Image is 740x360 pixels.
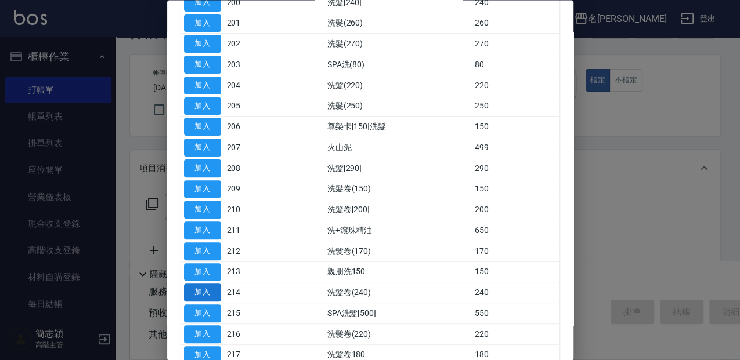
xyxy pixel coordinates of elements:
td: 550 [472,303,559,324]
td: 211 [224,220,275,241]
td: 208 [224,158,275,179]
td: 240 [472,282,559,303]
td: SPA洗(80) [324,54,472,75]
button: 加入 [184,222,221,240]
td: 200 [472,199,559,220]
td: 洗髮(220) [324,75,472,96]
td: 220 [472,324,559,345]
td: 洗髮[290] [324,158,472,179]
button: 加入 [184,305,221,323]
td: 201 [224,13,275,34]
td: 650 [472,220,559,241]
td: 213 [224,262,275,283]
td: 209 [224,179,275,200]
td: 洗髮卷(150) [324,179,472,200]
button: 加入 [184,159,221,177]
button: 加入 [184,77,221,94]
td: 290 [472,158,559,179]
td: 212 [224,241,275,262]
button: 加入 [184,14,221,32]
button: 加入 [184,284,221,302]
td: 205 [224,96,275,117]
td: 204 [224,75,275,96]
button: 加入 [184,118,221,136]
td: 216 [224,324,275,345]
td: 洗髮卷[200] [324,199,472,220]
td: 150 [472,179,559,200]
button: 加入 [184,56,221,74]
td: 洗+滾珠精油 [324,220,472,241]
button: 加入 [184,242,221,260]
td: 220 [472,75,559,96]
td: 170 [472,241,559,262]
td: 尊榮卡[150]洗髮 [324,117,472,137]
td: 215 [224,303,275,324]
td: 80 [472,54,559,75]
td: 202 [224,34,275,54]
button: 加入 [184,97,221,115]
td: 洗髮(270) [324,34,472,54]
td: 260 [472,13,559,34]
td: 洗髮卷(240) [324,282,472,303]
td: 206 [224,117,275,137]
td: 270 [472,34,559,54]
td: 250 [472,96,559,117]
td: 499 [472,137,559,158]
td: 207 [224,137,275,158]
td: 203 [224,54,275,75]
button: 加入 [184,325,221,343]
button: 加入 [184,180,221,198]
button: 加入 [184,201,221,219]
td: 洗髮(260) [324,13,472,34]
td: 150 [472,262,559,283]
td: SPA洗髮[500] [324,303,472,324]
td: 洗髮卷(170) [324,241,472,262]
button: 加入 [184,263,221,281]
td: 214 [224,282,275,303]
td: 洗髮(250) [324,96,472,117]
td: 150 [472,117,559,137]
td: 洗髮卷(220) [324,324,472,345]
td: 親朋洗150 [324,262,472,283]
td: 火山泥 [324,137,472,158]
button: 加入 [184,139,221,157]
td: 210 [224,199,275,220]
button: 加入 [184,35,221,53]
